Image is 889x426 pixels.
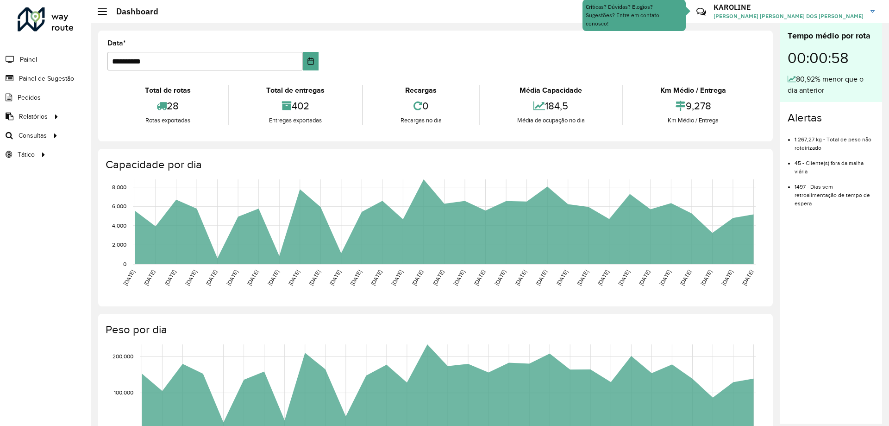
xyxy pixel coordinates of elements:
div: Recargas [365,85,476,96]
text: [DATE] [700,269,713,286]
text: [DATE] [246,269,259,286]
div: 00:00:58 [788,42,875,74]
span: Painel de Sugestão [19,74,74,83]
text: 8,000 [112,184,126,190]
div: Km Médio / Entrega [626,116,761,125]
text: [DATE] [720,269,733,286]
div: Recargas no dia [365,116,476,125]
text: [DATE] [473,269,486,286]
text: [DATE] [741,269,754,286]
div: Entregas exportadas [231,116,359,125]
li: 1497 - Dias sem retroalimentação de tempo de espera [795,176,875,208]
li: 45 - Cliente(s) fora da malha viária [795,152,875,176]
text: 6,000 [112,203,126,209]
text: [DATE] [432,269,445,286]
div: 28 [110,96,225,116]
text: 100,000 [114,390,133,396]
div: Tempo médio por rota [788,30,875,42]
text: [DATE] [163,269,177,286]
text: [DATE] [596,269,610,286]
text: [DATE] [494,269,507,286]
text: [DATE] [122,269,136,286]
text: [DATE] [267,269,280,286]
text: [DATE] [390,269,404,286]
div: Média Capacidade [482,85,620,96]
div: 80,92% menor que o dia anterior [788,74,875,96]
h4: Peso por dia [106,323,764,337]
h4: Alertas [788,111,875,125]
span: [PERSON_NAME] [PERSON_NAME] DOS [PERSON_NAME] [714,12,864,20]
text: [DATE] [349,269,363,286]
text: [DATE] [225,269,239,286]
text: [DATE] [308,269,321,286]
text: [DATE] [411,269,424,286]
text: [DATE] [143,269,156,286]
text: 2,000 [112,242,126,248]
span: Consultas [19,131,47,140]
text: [DATE] [452,269,466,286]
h4: Capacidade por dia [106,158,764,172]
label: Data [107,38,126,49]
text: [DATE] [555,269,569,286]
div: Total de entregas [231,85,359,96]
text: [DATE] [638,269,651,286]
a: Contato Rápido [691,2,711,22]
h3: KAROLINE [714,3,864,12]
text: [DATE] [535,269,548,286]
div: 0 [365,96,476,116]
div: Total de rotas [110,85,225,96]
text: [DATE] [658,269,672,286]
div: Média de ocupação no dia [482,116,620,125]
div: 402 [231,96,359,116]
span: Pedidos [18,93,41,102]
text: [DATE] [184,269,198,286]
span: Relatórios [19,112,48,121]
text: [DATE] [679,269,692,286]
text: [DATE] [617,269,631,286]
text: 4,000 [112,223,126,229]
h2: Dashboard [107,6,158,17]
text: [DATE] [328,269,342,286]
div: Km Médio / Entrega [626,85,761,96]
button: Choose Date [303,52,319,70]
div: 9,278 [626,96,761,116]
text: 200,000 [113,353,133,359]
text: [DATE] [514,269,527,286]
text: [DATE] [576,269,589,286]
text: [DATE] [369,269,383,286]
div: 184,5 [482,96,620,116]
text: [DATE] [205,269,218,286]
text: [DATE] [287,269,301,286]
span: Painel [20,55,37,64]
text: 0 [123,261,126,267]
li: 1.267,27 kg - Total de peso não roteirizado [795,128,875,152]
div: Rotas exportadas [110,116,225,125]
span: Tático [18,150,35,159]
